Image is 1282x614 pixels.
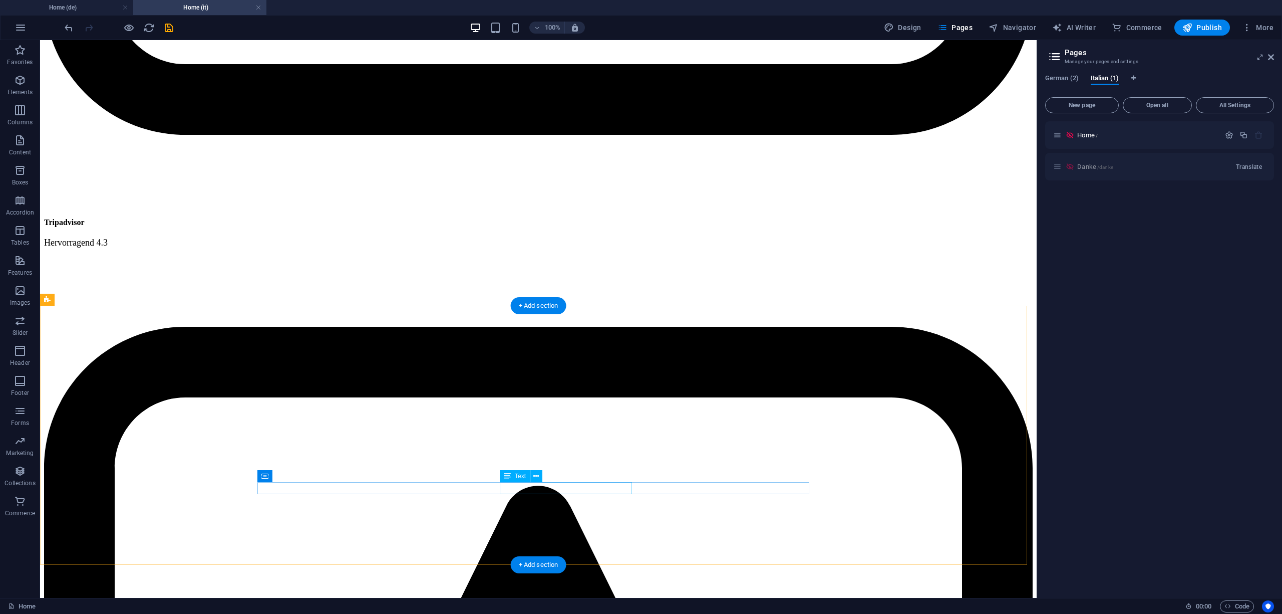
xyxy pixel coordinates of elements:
button: Pages [933,20,977,36]
p: Accordion [6,209,34,217]
p: Header [10,359,30,367]
div: Design (Ctrl+Alt+Y) [880,20,925,36]
button: reload [143,22,155,34]
span: New page [1050,102,1114,108]
button: Publish [1174,20,1230,36]
button: save [163,22,175,34]
p: Columns [8,118,33,126]
button: Code [1220,600,1254,612]
p: Commerce [5,509,35,517]
p: Tables [11,239,29,247]
p: Boxes [12,178,29,186]
h2: Pages [1065,48,1274,57]
button: AI Writer [1048,20,1100,36]
button: Commerce [1108,20,1166,36]
button: All Settings [1196,97,1274,113]
a: Click to cancel selection. Double-click to open Pages [8,600,36,612]
i: On resize automatically adjust zoom level to fit chosen device. [570,23,579,32]
i: Undo: Change text (Ctrl+Z) [63,22,75,34]
i: Reload page [143,22,155,34]
span: Open all [1127,102,1187,108]
p: Favorites [7,58,33,66]
span: Commerce [1112,23,1162,33]
span: Navigator [989,23,1036,33]
div: Language Tabs [1045,74,1274,93]
div: + Add section [511,556,566,573]
span: Design [884,23,921,33]
span: Click to open page [1077,131,1098,139]
p: Marketing [6,449,34,457]
h6: 100% [544,22,560,34]
button: undo [63,22,75,34]
span: Italian (1) [1091,72,1119,86]
h6: Session time [1185,600,1212,612]
div: + Add section [511,297,566,314]
div: Duplicate [1239,131,1248,139]
button: Navigator [985,20,1040,36]
div: The startpage cannot be deleted [1254,131,1263,139]
span: German (2) [1045,72,1079,86]
p: Forms [11,419,29,427]
button: 100% [529,22,565,34]
span: Code [1224,600,1249,612]
p: Collections [5,479,35,487]
span: / [1096,133,1098,138]
button: Click here to leave preview mode and continue editing [123,22,135,34]
button: Open all [1123,97,1192,113]
span: : [1203,602,1204,610]
h3: Manage your pages and settings [1065,57,1254,66]
p: Elements [8,88,33,96]
h4: Home (it) [133,2,266,13]
span: All Settings [1200,102,1269,108]
div: Settings [1225,131,1233,139]
div: Home/ [1074,132,1220,138]
span: Text [515,473,526,479]
p: Images [10,299,31,307]
button: Usercentrics [1262,600,1274,612]
p: Features [8,269,32,277]
button: Design [880,20,925,36]
span: AI Writer [1052,23,1096,33]
p: Content [9,148,31,156]
span: 00 00 [1196,600,1211,612]
button: New page [1045,97,1119,113]
button: More [1238,20,1277,36]
p: Slider [13,329,28,337]
button: Translate [1232,159,1266,175]
span: Translate [1236,163,1262,171]
span: Pages [937,23,973,33]
i: Save (Ctrl+S) [163,22,175,34]
p: Footer [11,389,29,397]
span: More [1242,23,1273,33]
span: Publish [1182,23,1222,33]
